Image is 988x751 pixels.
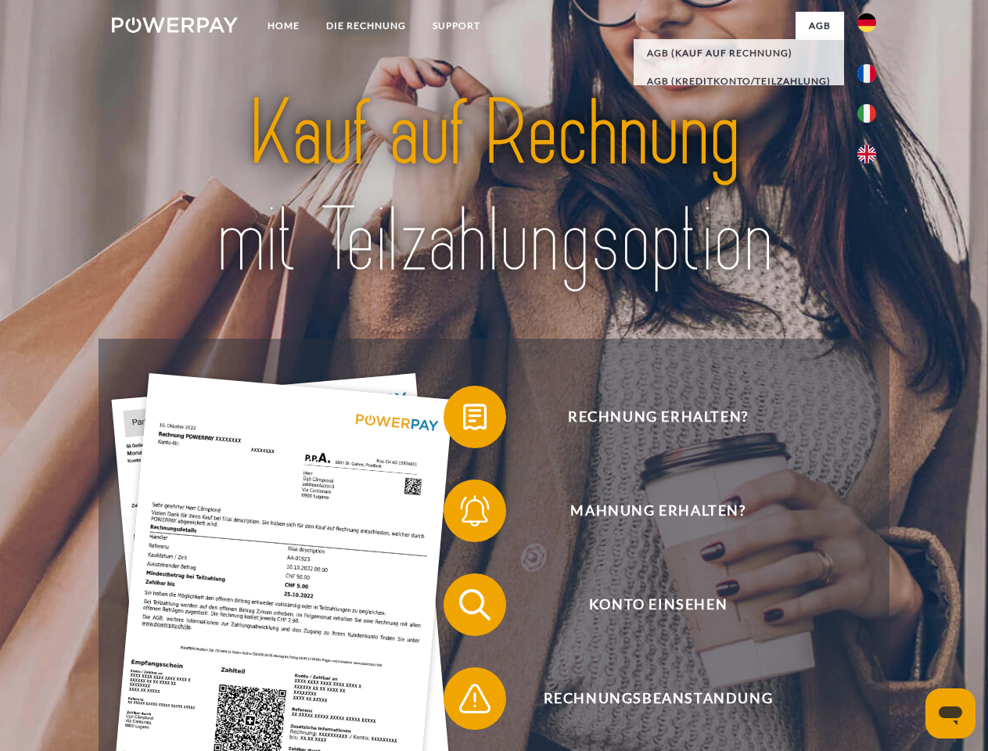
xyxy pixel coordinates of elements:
span: Rechnung erhalten? [466,386,850,448]
a: agb [796,12,844,40]
button: Rechnung erhalten? [444,386,850,448]
iframe: Schaltfläche zum Öffnen des Messaging-Fensters [925,688,975,738]
button: Rechnungsbeanstandung [444,667,850,730]
img: qb_bill.svg [455,397,494,437]
img: fr [857,64,876,83]
img: qb_search.svg [455,585,494,624]
span: Rechnungsbeanstandung [466,667,850,730]
img: qb_bell.svg [455,491,494,530]
a: SUPPORT [419,12,494,40]
img: title-powerpay_de.svg [149,75,839,300]
a: Home [254,12,313,40]
button: Mahnung erhalten? [444,480,850,542]
img: de [857,13,876,32]
span: Mahnung erhalten? [466,480,850,542]
a: AGB (Kreditkonto/Teilzahlung) [634,67,844,95]
a: AGB (Kauf auf Rechnung) [634,39,844,67]
button: Konto einsehen [444,573,850,636]
img: qb_warning.svg [455,679,494,718]
img: logo-powerpay-white.svg [112,17,238,33]
a: DIE RECHNUNG [313,12,419,40]
img: en [857,145,876,163]
img: it [857,104,876,123]
span: Konto einsehen [466,573,850,636]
